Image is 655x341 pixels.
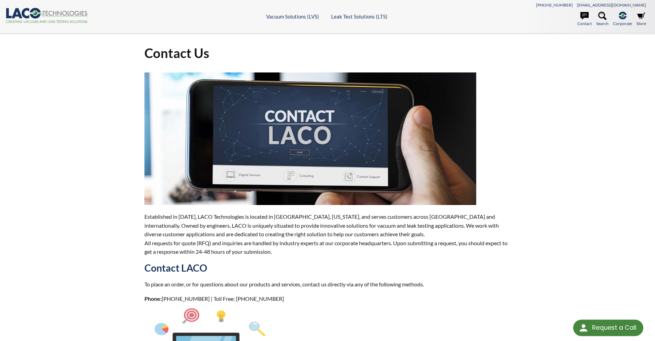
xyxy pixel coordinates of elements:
[536,2,573,8] a: [PHONE_NUMBER]
[144,295,162,302] strong: Phone:
[331,13,387,20] a: Leak Test Solutions (LTS)
[144,280,511,289] p: To place an order, or for questions about our products and services, contact us directly via any ...
[592,320,636,336] div: Request a Call
[577,12,592,27] a: Contact
[144,262,207,274] strong: Contact LACO
[573,320,643,336] div: Request a Call
[266,13,319,20] a: Vacuum Solutions (LVS)
[636,12,646,27] a: Store
[144,294,511,303] p: [PHONE_NUMBER] | Toll Free: [PHONE_NUMBER]
[613,20,632,27] span: Corporate
[578,322,589,333] img: round button
[144,45,511,61] h1: Contact Us
[144,72,476,205] img: ContactUs.jpg
[144,212,511,256] p: Established in [DATE], LACO Technologies is located in [GEOGRAPHIC_DATA], [US_STATE], and serves ...
[596,12,609,27] a: Search
[577,2,646,8] a: [EMAIL_ADDRESS][DOMAIN_NAME]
